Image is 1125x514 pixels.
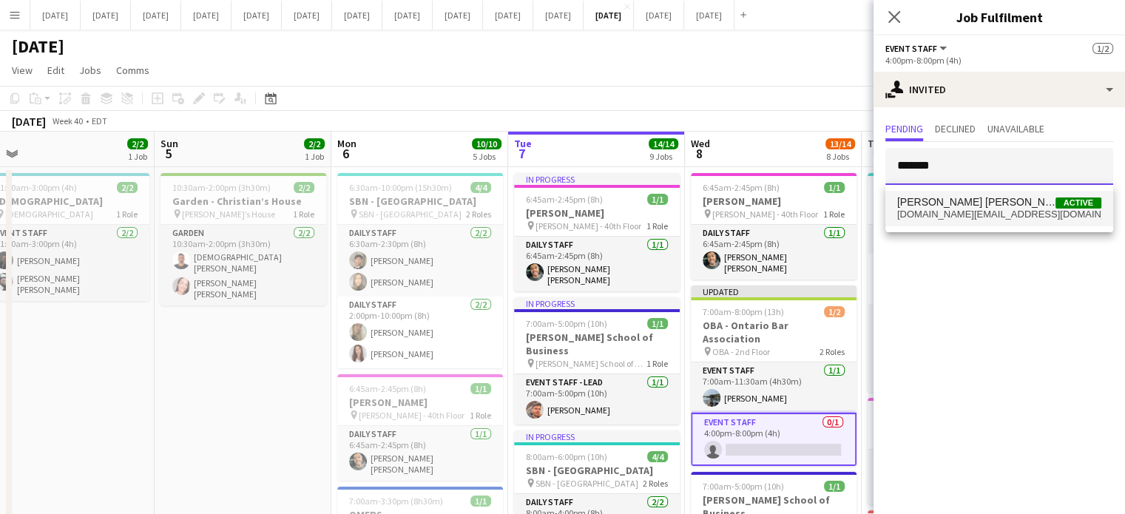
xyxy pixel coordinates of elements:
button: [DATE] [634,1,684,30]
app-job-card: 6:30am-6:00pm (11h30m)8/8SBN - [GEOGRAPHIC_DATA] SBN - [GEOGRAPHIC_DATA]3 Roles[PERSON_NAME][PERS... [868,173,1033,392]
span: 1/1 [470,383,491,394]
span: 5 [158,145,178,162]
button: Event Staff [885,43,949,54]
span: [DEMOGRAPHIC_DATA] [5,209,93,220]
button: [DATE] [584,1,634,30]
h1: [DATE] [12,35,64,58]
span: 1/1 [647,318,668,329]
span: 1 Role [293,209,314,220]
button: [DATE] [81,1,131,30]
span: 7 [512,145,532,162]
h3: SBN - [GEOGRAPHIC_DATA] [337,195,503,208]
app-card-role: Event Staff - Lead1/17:00am-5:00pm (10h)[PERSON_NAME] [514,374,680,425]
span: 7:00am-5:00pm (10h) [526,318,607,329]
span: 6:45am-2:45pm (8h) [349,383,426,394]
app-job-card: 6:45am-2:45pm (8h)1/1[PERSON_NAME] [PERSON_NAME] - 40th Floor1 RoleDaily Staff1/16:45am-2:45pm (8... [337,374,503,481]
app-job-card: 6:45am-2:45pm (8h)1/1[PERSON_NAME] [PERSON_NAME] - 40th Floor1 RoleDaily Staff1/16:45am-2:45pm (8... [868,398,1033,504]
app-card-role: Garden2/210:30am-2:00pm (3h30m)[DEMOGRAPHIC_DATA][PERSON_NAME] [PERSON_NAME][PERSON_NAME] [PERSON... [161,225,326,305]
app-card-role: Daily Staff1/16:45am-2:45pm (8h)[PERSON_NAME] [PERSON_NAME] [691,225,857,280]
span: Mon [337,137,357,150]
app-job-card: Updated7:00am-8:00pm (13h)1/2OBA - Ontario Bar Association OBA - 2nd Floor2 RolesEvent Staff1/17:... [691,285,857,466]
button: [DATE] [332,1,382,30]
div: 8 Jobs [826,151,854,162]
span: 2/2 [294,182,314,193]
span: 1 Role [646,220,668,231]
span: 1 Role [646,358,668,369]
h3: [PERSON_NAME] [337,396,503,409]
app-job-card: 10:30am-2:00pm (3h30m)2/2Garden - Christian’s House [PERSON_NAME]’s House1 RoleGarden2/210:30am-2... [161,173,326,305]
button: [DATE] [533,1,584,30]
button: [DATE] [684,1,734,30]
h3: Garden - Christian’s House [161,195,326,208]
app-card-role: Event Staff0/14:00pm-8:00pm (4h) [691,413,857,466]
span: Edit [47,64,64,77]
span: [PERSON_NAME] School of Business - 30th Floor [536,358,646,369]
div: In progress [514,297,680,309]
span: Active [1055,197,1101,209]
span: 1/2 [824,306,845,317]
span: Comms [116,64,149,77]
button: [DATE] [382,1,433,30]
app-card-role: Event Staff1/17:00am-11:30am (4h30m)[PERSON_NAME] [691,362,857,413]
h3: OBA - Ontario Bar Association [691,319,857,345]
span: Thu [868,137,886,150]
span: 4/4 [470,182,491,193]
span: [PERSON_NAME] - 40th Floor [536,220,641,231]
div: Invited [874,72,1125,107]
span: 6:45am-2:45pm (8h) [526,194,603,205]
span: 2/2 [127,138,148,149]
span: 1 Role [470,410,491,421]
span: 8:00am-6:00pm (10h) [526,451,607,462]
span: Sun [161,137,178,150]
div: 1 Job [128,151,147,162]
app-card-role: Daily Staff1/16:30am-6:00pm (11h30m)[PERSON_NAME] [868,254,1033,304]
a: Comms [110,61,155,80]
span: 4/4 [647,451,668,462]
span: 7:00am-8:00pm (13h) [703,306,784,317]
span: 6:45am-2:45pm (8h) [703,182,780,193]
span: View [12,64,33,77]
span: SBN - [GEOGRAPHIC_DATA] [359,209,462,220]
app-card-role: Daily Staff2/22:00pm-10:00pm (8h)[PERSON_NAME][PERSON_NAME] [337,297,503,368]
app-card-role: Daily Staff1/16:45am-2:45pm (8h)[PERSON_NAME] [PERSON_NAME] [514,237,680,291]
div: 1 Job [305,151,324,162]
span: 6:30am-10:00pm (15h30m) [349,182,452,193]
span: 2/2 [117,182,138,193]
div: 4:00pm-8:00pm (4h) [885,55,1113,66]
app-job-card: In progress7:00am-5:00pm (10h)1/1[PERSON_NAME] School of Business [PERSON_NAME] School of Busines... [514,297,680,425]
div: Updated [691,285,857,297]
span: 2 Roles [820,346,845,357]
span: Week 40 [49,115,86,126]
span: 9 [865,145,886,162]
button: [DATE] [131,1,181,30]
span: 7:00am-3:30pm (8h30m) [349,496,443,507]
div: [DATE] [12,114,46,129]
app-card-role: Daily Staff1/16:45am-2:45pm (8h)[PERSON_NAME] [PERSON_NAME] [337,426,503,481]
app-job-card: 6:30am-10:00pm (15h30m)4/4SBN - [GEOGRAPHIC_DATA] SBN - [GEOGRAPHIC_DATA]2 RolesDaily Staff2/26:3... [337,173,503,368]
div: EDT [92,115,107,126]
button: [DATE] [181,1,232,30]
span: [PERSON_NAME] - 40th Floor [712,209,818,220]
app-job-card: In progress6:45am-2:45pm (8h)1/1[PERSON_NAME] [PERSON_NAME] - 40th Floor1 RoleDaily Staff1/16:45a... [514,173,680,291]
span: Jobs [79,64,101,77]
span: Rodrigo Lima Cavalcante [897,196,1055,209]
button: [DATE] [30,1,81,30]
button: [DATE] [483,1,533,30]
h3: [PERSON_NAME] [514,206,680,220]
p: Click on text input to invite a crew [874,197,1125,222]
span: 1 Role [823,209,845,220]
span: Declined [935,124,976,134]
span: 7:00am-5:00pm (10h) [703,481,784,492]
span: 14/14 [649,138,678,149]
div: 5 Jobs [473,151,501,162]
span: Pending [885,124,923,134]
span: 2 Roles [643,478,668,489]
span: Tue [514,137,532,150]
span: Wed [691,137,710,150]
app-job-card: 6:45am-2:45pm (8h)1/1[PERSON_NAME] [PERSON_NAME] - 40th Floor1 RoleDaily Staff1/16:45am-2:45pm (8... [691,173,857,280]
